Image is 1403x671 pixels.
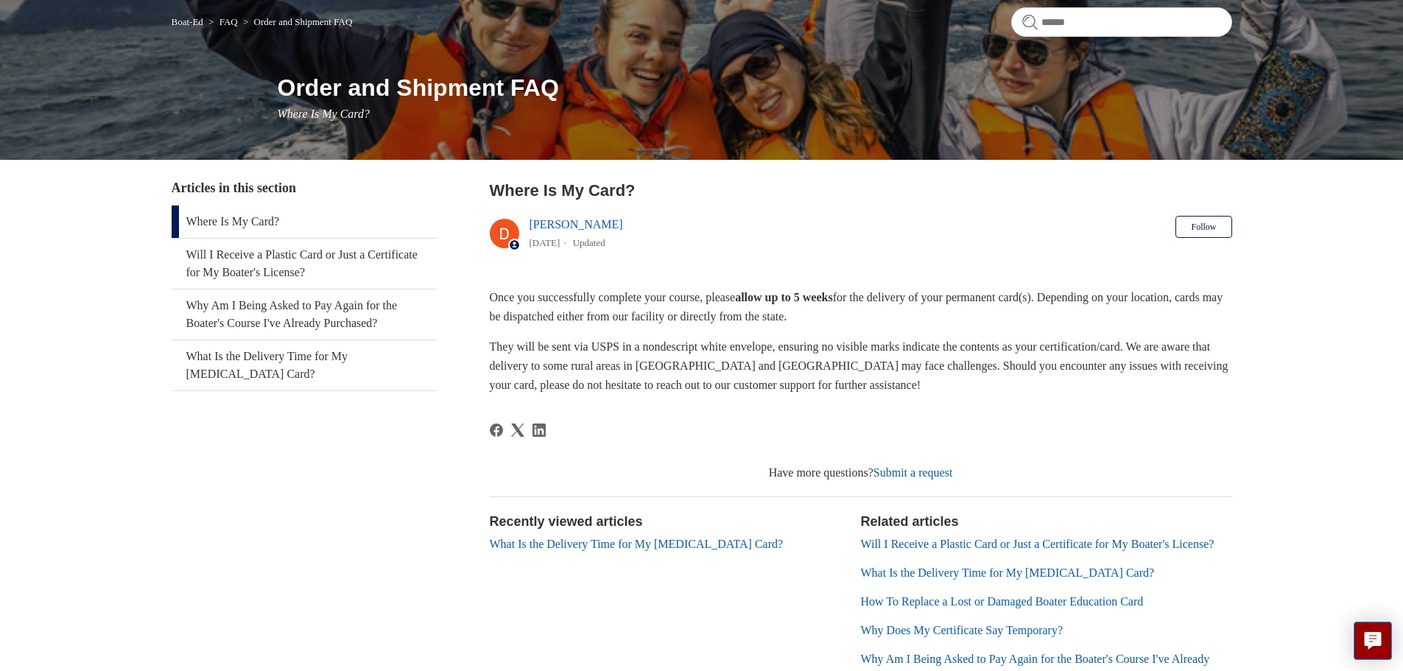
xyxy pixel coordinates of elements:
[530,237,560,248] time: 04/15/2024, 17:31
[172,16,203,27] a: Boat-Ed
[1354,622,1392,660] button: Live chat
[205,16,240,27] li: FAQ
[490,464,1232,482] div: Have more questions?
[861,624,1063,636] a: Why Does My Certificate Say Temporary?
[278,108,370,120] span: Where Is My Card?
[490,288,1232,326] p: Once you successfully complete your course, please for the delivery of your permanent card(s). De...
[530,218,623,231] a: [PERSON_NAME]
[511,424,524,437] svg: Share this page on X Corp
[735,291,832,303] strong: allow up to 5 weeks
[172,205,437,238] a: Where Is My Card?
[490,178,1232,203] h2: Where Is My Card?
[861,566,1155,579] a: What Is the Delivery Time for My [MEDICAL_DATA] Card?
[1011,7,1232,37] input: Search
[172,239,437,289] a: Will I Receive a Plastic Card or Just a Certificate for My Boater's License?
[1175,216,1231,238] button: Follow Article
[254,16,353,27] a: Order and Shipment FAQ
[861,512,1232,532] h2: Related articles
[490,337,1232,394] p: They will be sent via USPS in a nondescript white envelope, ensuring no visible marks indicate th...
[278,70,1232,105] h1: Order and Shipment FAQ
[172,340,437,390] a: What Is the Delivery Time for My [MEDICAL_DATA] Card?
[573,237,605,248] li: Updated
[172,180,296,195] span: Articles in this section
[490,424,503,437] svg: Share this page on Facebook
[873,466,953,479] a: Submit a request
[490,512,846,532] h2: Recently viewed articles
[511,424,524,437] a: X Corp
[240,16,352,27] li: Order and Shipment FAQ
[172,289,437,340] a: Why Am I Being Asked to Pay Again for the Boater's Course I've Already Purchased?
[532,424,546,437] a: LinkedIn
[219,16,238,27] a: FAQ
[861,595,1144,608] a: How To Replace a Lost or Damaged Boater Education Card
[532,424,546,437] svg: Share this page on LinkedIn
[172,16,206,27] li: Boat-Ed
[490,424,503,437] a: Facebook
[490,538,784,550] a: What Is the Delivery Time for My [MEDICAL_DATA] Card?
[861,538,1214,550] a: Will I Receive a Plastic Card or Just a Certificate for My Boater's License?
